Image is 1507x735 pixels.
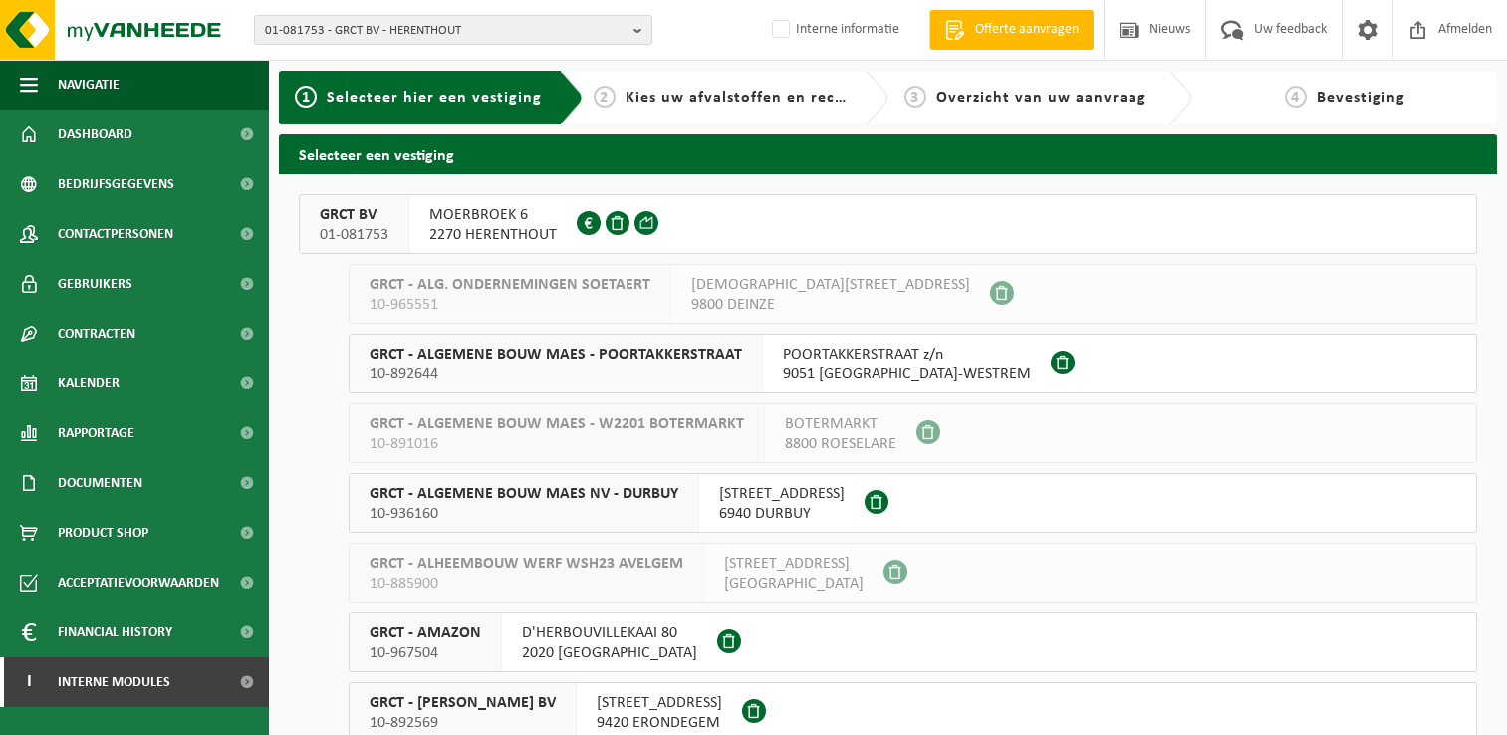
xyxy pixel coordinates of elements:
[370,414,744,434] span: GRCT - ALGEMENE BOUW MAES - W2201 BOTERMARKT
[783,345,1031,365] span: POORTAKKERSTRAAT z/n
[904,86,926,108] span: 3
[724,554,864,574] span: [STREET_ADDRESS]
[58,608,172,657] span: Financial History
[626,90,899,106] span: Kies uw afvalstoffen en recipiënten
[719,504,845,524] span: 6940 DURBUY
[58,159,174,209] span: Bedrijfsgegevens
[429,225,557,245] span: 2270 HERENTHOUT
[785,434,896,454] span: 8800 ROESELARE
[785,414,896,434] span: BOTERMARKT
[58,508,148,558] span: Product Shop
[320,225,388,245] span: 01-081753
[58,309,135,359] span: Contracten
[370,365,742,384] span: 10-892644
[691,275,970,295] span: [DEMOGRAPHIC_DATA][STREET_ADDRESS]
[522,623,697,643] span: D'HERBOUVILLEKAAI 80
[349,473,1477,533] button: GRCT - ALGEMENE BOUW MAES NV - DURBUY 10-936160 [STREET_ADDRESS]6940 DURBUY
[783,365,1031,384] span: 9051 [GEOGRAPHIC_DATA]-WESTREM
[1317,90,1405,106] span: Bevestiging
[370,643,481,663] span: 10-967504
[327,90,542,106] span: Selecteer hier een vestiging
[370,275,650,295] span: GRCT - ALG. ONDERNEMINGEN SOETAERT
[768,15,899,45] label: Interne informatie
[349,334,1477,393] button: GRCT - ALGEMENE BOUW MAES - POORTAKKERSTRAAT 10-892644 POORTAKKERSTRAAT z/n9051 [GEOGRAPHIC_DATA]...
[370,623,481,643] span: GRCT - AMAZON
[20,657,38,707] span: I
[724,574,864,594] span: [GEOGRAPHIC_DATA]
[349,612,1477,672] button: GRCT - AMAZON 10-967504 D'HERBOUVILLEKAAI 802020 [GEOGRAPHIC_DATA]
[429,205,557,225] span: MOERBROEK 6
[370,345,742,365] span: GRCT - ALGEMENE BOUW MAES - POORTAKKERSTRAAT
[58,657,170,707] span: Interne modules
[58,408,134,458] span: Rapportage
[58,259,132,309] span: Gebruikers
[58,558,219,608] span: Acceptatievoorwaarden
[370,554,683,574] span: GRCT - ALHEEMBOUW WERF WSH23 AVELGEM
[58,110,132,159] span: Dashboard
[370,295,650,315] span: 10-965551
[691,295,970,315] span: 9800 DEINZE
[929,10,1094,50] a: Offerte aanvragen
[58,60,120,110] span: Navigatie
[370,484,678,504] span: GRCT - ALGEMENE BOUW MAES NV - DURBUY
[58,359,120,408] span: Kalender
[370,434,744,454] span: 10-891016
[719,484,845,504] span: [STREET_ADDRESS]
[597,693,722,713] span: [STREET_ADDRESS]
[597,713,722,733] span: 9420 ERONDEGEM
[254,15,652,45] button: 01-081753 - GRCT BV - HERENTHOUT
[370,713,556,733] span: 10-892569
[370,574,683,594] span: 10-885900
[58,458,142,508] span: Documenten
[58,209,173,259] span: Contactpersonen
[370,504,678,524] span: 10-936160
[265,16,626,46] span: 01-081753 - GRCT BV - HERENTHOUT
[936,90,1146,106] span: Overzicht van uw aanvraag
[279,134,1497,173] h2: Selecteer een vestiging
[594,86,616,108] span: 2
[370,693,556,713] span: GRCT - [PERSON_NAME] BV
[299,194,1477,254] button: GRCT BV 01-081753 MOERBROEK 62270 HERENTHOUT
[970,20,1084,40] span: Offerte aanvragen
[1285,86,1307,108] span: 4
[522,643,697,663] span: 2020 [GEOGRAPHIC_DATA]
[295,86,317,108] span: 1
[320,205,388,225] span: GRCT BV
